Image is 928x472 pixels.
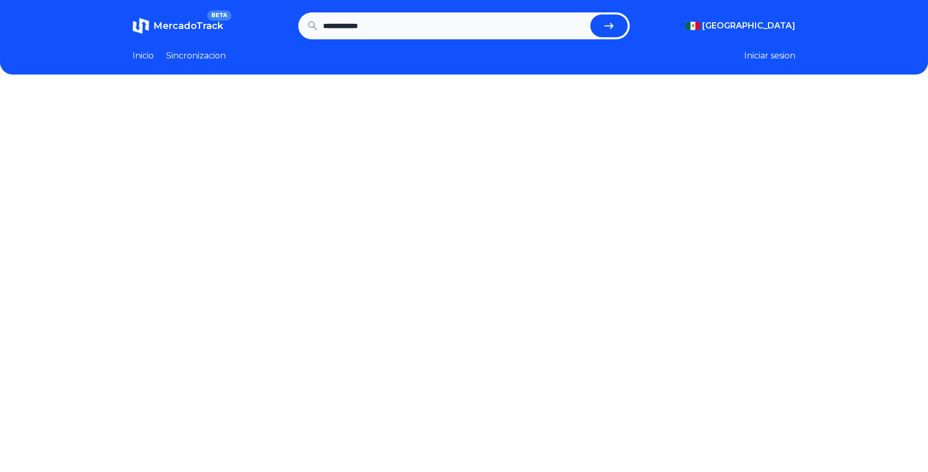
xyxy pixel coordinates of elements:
span: BETA [207,10,231,21]
a: MercadoTrackBETA [133,18,223,34]
a: Sincronizacion [166,50,226,62]
span: MercadoTrack [153,20,223,32]
a: Inicio [133,50,154,62]
img: MercadoTrack [133,18,149,34]
span: [GEOGRAPHIC_DATA] [702,20,795,32]
button: Iniciar sesion [744,50,795,62]
button: [GEOGRAPHIC_DATA] [686,20,795,32]
img: Mexico [686,22,700,30]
